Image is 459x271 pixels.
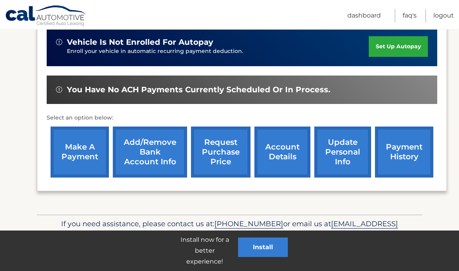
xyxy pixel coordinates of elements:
[314,127,371,178] a: update personal info
[369,36,428,57] a: set up autopay
[433,9,454,23] a: Logout
[191,127,251,178] a: request purchase price
[254,127,310,178] a: account details
[113,127,187,178] a: Add/Remove bank account info
[375,127,433,178] a: payment history
[47,113,437,123] p: Select an option below:
[56,39,62,45] img: alert-white.svg
[403,9,417,23] a: FAQ's
[347,9,381,23] a: Dashboard
[51,127,109,178] a: make a payment
[67,37,213,47] span: vehicle is not enrolled for autopay
[238,238,288,257] button: Install
[42,218,417,243] p: If you need assistance, please contact us at: or email us at
[67,85,330,95] span: You have no ACH payments currently scheduled or in process.
[5,5,87,28] a: Cal Automotive
[171,234,238,267] p: Install now for a better experience!
[67,47,369,56] p: Enroll your vehicle in automatic recurring payment deduction.
[56,86,62,93] img: alert-white.svg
